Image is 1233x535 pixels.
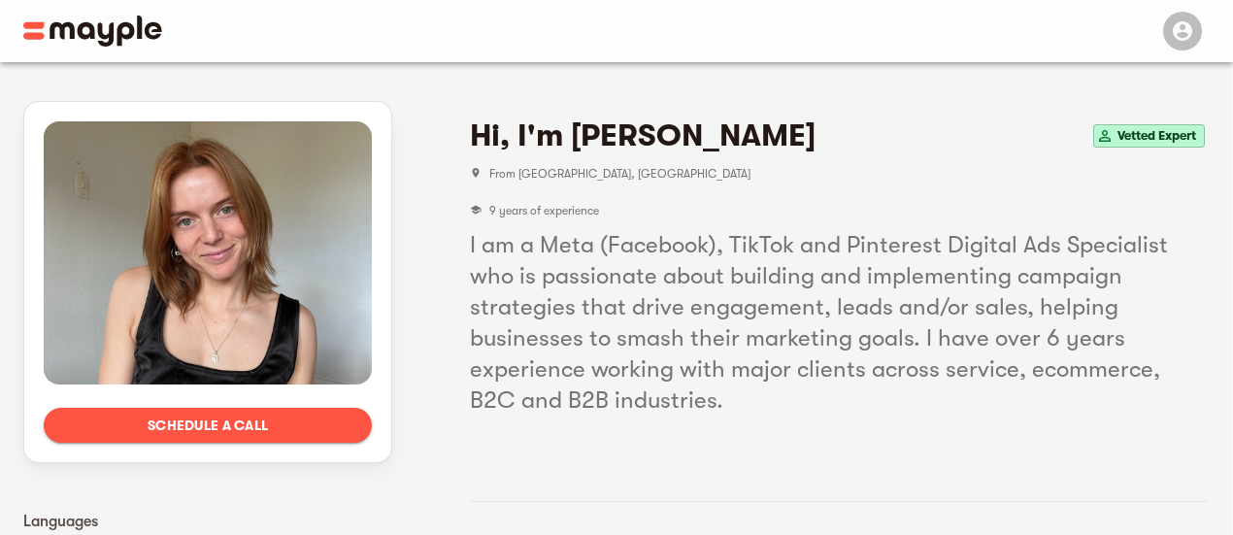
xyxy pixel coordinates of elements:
[23,510,392,533] p: Languages
[470,117,816,155] h4: Hi, I'm [PERSON_NAME]
[489,204,599,217] span: 9 years of experience
[59,414,356,437] span: Schedule a call
[23,16,162,47] img: Main logo
[470,229,1209,416] h5: I am a Meta (Facebook), TikTok and Pinterest Digital Ads Specialist who is passionate about build...
[489,167,1209,181] span: From [GEOGRAPHIC_DATA], [GEOGRAPHIC_DATA]
[1151,21,1210,37] span: Menu
[44,408,372,443] button: Schedule a call
[1110,124,1204,148] span: Vetted Expert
